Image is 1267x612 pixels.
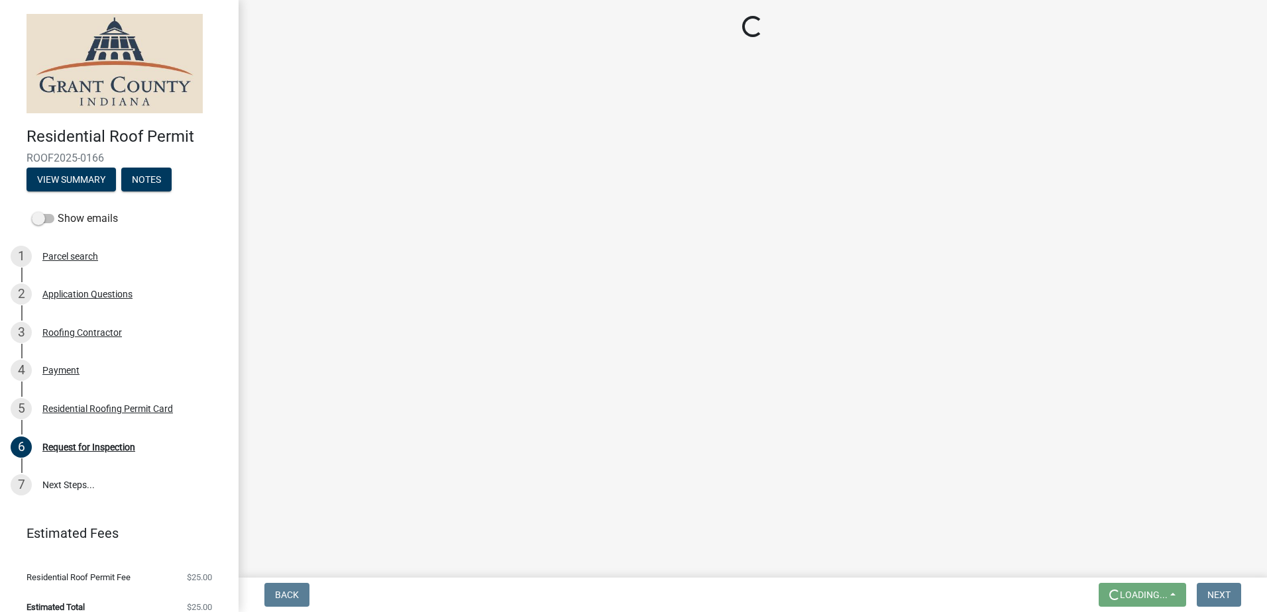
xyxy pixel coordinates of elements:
h4: Residential Roof Permit [27,127,228,146]
button: Back [264,583,309,607]
span: $25.00 [187,603,212,611]
div: 3 [11,322,32,343]
div: 6 [11,436,32,458]
div: 4 [11,360,32,381]
div: Request for Inspection [42,442,135,452]
div: 2 [11,283,32,305]
span: $25.00 [187,573,212,582]
div: Payment [42,366,80,375]
a: Estimated Fees [11,520,217,546]
span: ROOF2025-0166 [27,152,212,164]
span: Estimated Total [27,603,85,611]
span: Residential Roof Permit Fee [27,573,131,582]
div: 7 [11,474,32,495]
span: Next [1207,589,1231,600]
div: Application Questions [42,289,133,299]
div: 5 [11,398,32,419]
button: Next [1197,583,1241,607]
div: Residential Roofing Permit Card [42,404,173,413]
span: Back [275,589,299,600]
wm-modal-confirm: Summary [27,175,116,185]
wm-modal-confirm: Notes [121,175,172,185]
button: Loading... [1099,583,1186,607]
img: Grant County, Indiana [27,14,203,113]
span: Loading... [1120,589,1168,600]
div: Parcel search [42,252,98,261]
div: Roofing Contractor [42,328,122,337]
button: Notes [121,168,172,191]
label: Show emails [32,211,118,227]
div: 1 [11,246,32,267]
button: View Summary [27,168,116,191]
